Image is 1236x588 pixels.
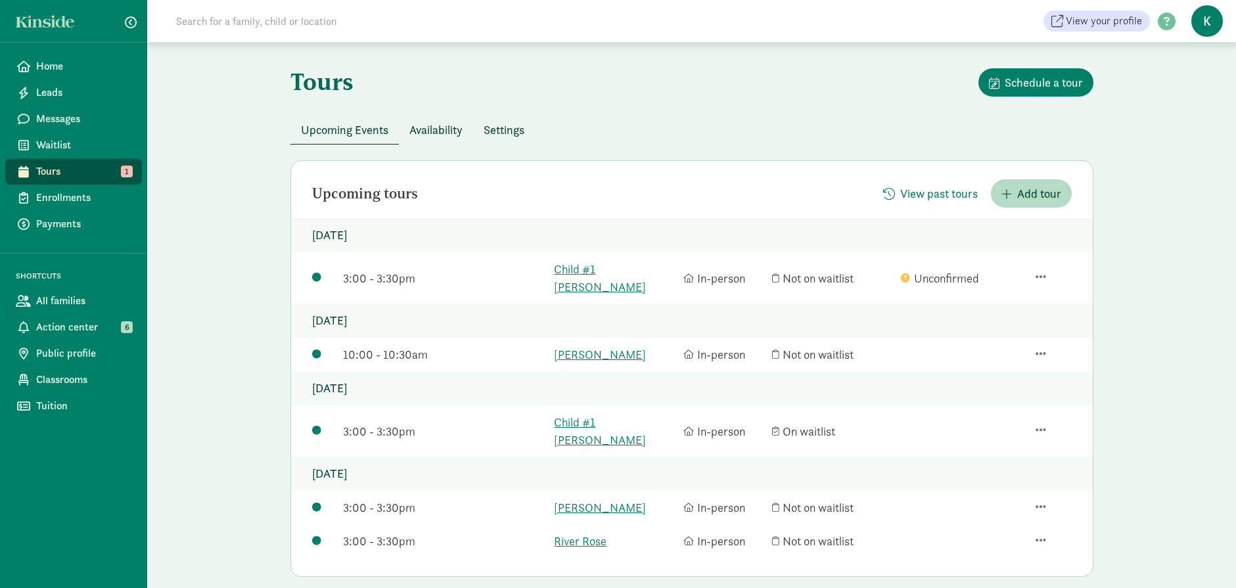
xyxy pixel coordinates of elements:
div: 3:00 - 3:30pm [343,422,547,440]
p: [DATE] [291,218,1093,252]
h2: Upcoming tours [312,186,418,202]
span: Enrollments [36,190,131,206]
span: View past tours [900,185,978,202]
span: Availability [409,121,463,139]
p: [DATE] [291,371,1093,405]
a: Payments [5,211,142,237]
button: Upcoming Events [290,116,399,144]
span: Upcoming Events [301,121,388,139]
span: Public profile [36,346,131,361]
span: Action center [36,319,131,335]
p: [DATE] [291,304,1093,338]
button: View past tours [873,179,988,208]
span: Settings [484,121,524,139]
a: Waitlist [5,132,142,158]
span: Classrooms [36,372,131,388]
a: Tuition [5,393,142,419]
a: Home [5,53,142,79]
a: Action center 6 [5,314,142,340]
span: Payments [36,216,131,232]
span: Messages [36,111,131,127]
span: View your profile [1066,13,1142,29]
input: Search for a family, child or location [168,8,537,34]
span: Add tour [1017,185,1061,202]
a: [PERSON_NAME] [554,346,677,363]
div: Not on waitlist [772,269,895,287]
div: 3:00 - 3:30pm [343,499,547,516]
div: In-person [683,499,766,516]
div: 3:00 - 3:30pm [343,532,547,550]
span: All families [36,293,131,309]
div: Not on waitlist [772,532,895,550]
a: River Rose [554,532,677,550]
a: View your profile [1043,11,1150,32]
a: All families [5,288,142,314]
a: View past tours [873,187,988,202]
a: Messages [5,106,142,132]
button: Schedule a tour [978,68,1093,97]
div: 10:00 - 10:30am [343,346,547,363]
a: Child #1 [PERSON_NAME] [554,260,677,296]
p: [DATE] [291,457,1093,491]
div: In-person [683,532,766,550]
a: Public profile [5,340,142,367]
div: Unconfirmed [901,269,1024,287]
span: 1 [121,166,133,177]
a: Tours 1 [5,158,142,185]
span: Tuition [36,398,131,414]
a: Classrooms [5,367,142,393]
span: K [1191,5,1223,37]
div: In-person [683,269,766,287]
span: Waitlist [36,137,131,153]
span: Tours [36,164,131,179]
a: Child #1 [PERSON_NAME] [554,413,677,449]
div: In-person [683,346,766,363]
a: Enrollments [5,185,142,211]
iframe: Chat Widget [1170,525,1236,588]
div: On waitlist [772,422,895,440]
a: [PERSON_NAME] [554,499,677,516]
div: Not on waitlist [772,499,895,516]
a: Leads [5,79,142,106]
div: Not on waitlist [772,346,895,363]
h1: Tours [290,68,354,95]
div: 3:00 - 3:30pm [343,269,547,287]
span: Home [36,58,131,74]
button: Availability [399,116,473,144]
span: Schedule a tour [1005,74,1083,91]
span: Leads [36,85,131,101]
span: 6 [121,321,133,333]
button: Settings [473,116,535,144]
button: Add tour [991,179,1072,208]
div: In-person [683,422,766,440]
